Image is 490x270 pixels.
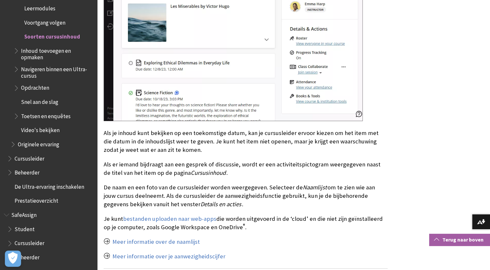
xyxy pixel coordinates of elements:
[21,83,49,91] span: Opdrachten
[4,209,93,263] nav: Book outline for Blackboard SafeAssign
[112,253,225,260] a: Meer informatie over je aanwezigheidscijfer
[24,31,80,40] span: Soorten cursusinhoud
[112,238,200,246] a: Meer informatie over de naamlijst
[191,169,226,176] span: Cursusinhoud
[243,222,245,228] sup: ®
[15,238,44,247] span: Cursusleider
[429,234,490,246] a: Terug naar boven
[15,181,84,190] span: De Ultra-ervaring inschakelen
[104,129,388,154] p: Als je inhoud kunt bekijken op een toekomstige datum, kan je cursusleider ervoor kiezen om het it...
[21,45,93,61] span: Inhoud toevoegen en opmaken
[303,184,327,191] span: Naamlijst
[21,125,60,133] span: Video's bekijken
[15,224,35,232] span: Student
[15,252,40,261] span: Beheerder
[104,160,388,177] p: Als er iemand bijdraagt aan een gesprek of discussie, wordt er een activiteitspictogram weergegev...
[123,215,216,223] a: bestanden uploaden naar web-apps
[5,251,21,267] button: Open Preferences
[24,17,65,26] span: Voortgang volgen
[104,183,388,209] p: De naam en een foto van de cursusleider worden weergegeven. Selecteer de om te zien wie aan jouw ...
[21,64,93,79] span: Navigeren binnen een Ultra-cursus
[18,139,59,148] span: Originele ervaring
[200,200,241,208] span: Details en acties
[21,96,58,105] span: Snel aan de slag
[21,111,71,119] span: Toetsen en enquêtes
[11,209,37,218] span: SafeAssign
[104,215,388,231] p: Je kunt die worden uitgevoerd in de ‘cloud’ en die niet zijn geïnstalleerd op je computer, zoals ...
[15,167,40,176] span: Beheerder
[15,196,58,204] span: Prestatieoverzicht
[15,153,44,162] span: Cursusleider
[24,3,55,12] span: Leermodules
